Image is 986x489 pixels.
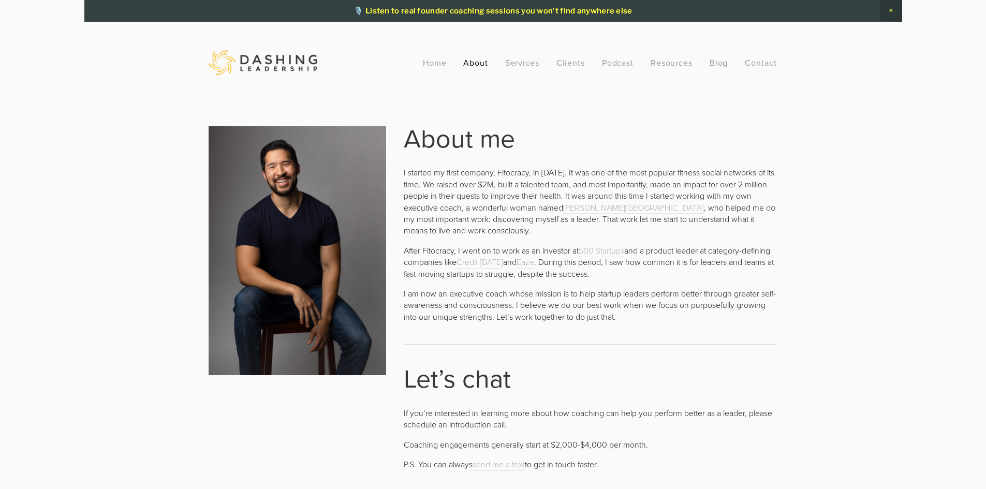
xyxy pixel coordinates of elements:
h1: Let’s chat [404,366,777,390]
a: Resources [651,57,693,68]
a: Services [505,53,540,72]
a: Podcast [602,53,634,72]
a: [PERSON_NAME][GEOGRAPHIC_DATA] [563,202,704,214]
a: 500 Startups [579,245,624,257]
a: Contact [745,53,777,72]
p: I am now an executive coach whose mission is to help startup leaders perform better through great... [404,288,777,322]
a: Blog [710,53,728,72]
a: send me a text [473,458,525,471]
a: Clients [556,53,585,72]
p: If you’re interested in learning more about how coaching can help you perform better as a leader,... [404,407,777,431]
a: Credit [DATE] [457,256,503,269]
a: About [463,53,488,72]
p: I started my first company, Fitocracy, in [DATE]. It was one of the most popular fitness social n... [404,167,777,236]
a: Eaze [517,256,534,269]
p: After Fitocracy, I went on to work as an investor at and a product leader at category-defining co... [404,245,777,279]
a: Home [423,53,447,72]
p: Coaching engagements generally start at $2,000-$4,000 per month. [404,439,777,450]
img: Dashing Leadership [209,50,317,75]
p: P.S. You can always to get in touch faster. [404,458,777,470]
h1: About me [404,126,777,150]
